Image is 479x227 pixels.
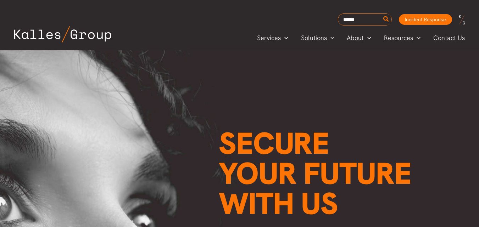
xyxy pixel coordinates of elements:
[295,33,341,43] a: SolutionsMenu Toggle
[251,33,295,43] a: ServicesMenu Toggle
[219,124,411,223] span: Secure your future with us
[281,33,288,43] span: Menu Toggle
[433,33,465,43] span: Contact Us
[378,33,427,43] a: ResourcesMenu Toggle
[382,14,391,25] button: Search
[301,33,327,43] span: Solutions
[427,33,472,43] a: Contact Us
[364,33,371,43] span: Menu Toggle
[257,33,281,43] span: Services
[399,14,452,25] a: Incident Response
[347,33,364,43] span: About
[384,33,413,43] span: Resources
[251,32,472,44] nav: Primary Site Navigation
[340,33,378,43] a: AboutMenu Toggle
[327,33,334,43] span: Menu Toggle
[14,26,111,42] img: Kalles Group
[413,33,420,43] span: Menu Toggle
